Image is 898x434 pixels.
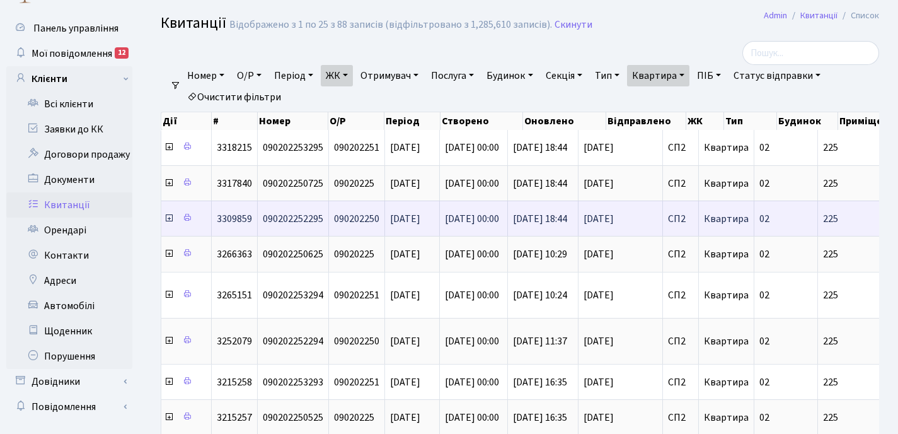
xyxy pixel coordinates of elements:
[182,65,229,86] a: Номер
[445,141,499,155] span: [DATE] 00:00
[668,143,693,153] span: СП2
[513,247,567,261] span: [DATE] 10:29
[759,288,769,302] span: 02
[390,177,420,191] span: [DATE]
[724,112,777,130] th: Тип
[668,413,693,423] span: СП2
[6,117,132,142] a: Заявки до КК
[584,143,657,153] span: [DATE]
[584,377,657,387] span: [DATE]
[704,288,749,302] span: Квартира
[668,214,693,224] span: СП2
[263,375,323,389] span: 090202253293
[390,411,420,425] span: [DATE]
[6,218,132,243] a: Орендарі
[704,334,749,348] span: Квартира
[823,377,894,387] span: 225
[823,214,894,224] span: 225
[823,413,894,423] span: 225
[440,112,524,130] th: Створено
[263,288,323,302] span: 090202253294
[115,47,129,59] div: 12
[390,334,420,348] span: [DATE]
[704,212,749,226] span: Квартира
[759,375,769,389] span: 02
[217,375,252,389] span: 3215258
[445,247,499,261] span: [DATE] 00:00
[229,19,552,31] div: Відображено з 1 по 25 з 88 записів (відфільтровано з 1,285,610 записів).
[823,249,894,259] span: 225
[390,212,420,226] span: [DATE]
[513,141,567,155] span: [DATE] 18:44
[445,334,499,348] span: [DATE] 00:00
[6,91,132,117] a: Всі клієнти
[745,3,898,29] nav: breadcrumb
[263,334,323,348] span: 090202252294
[6,369,132,394] a: Довідники
[6,394,132,419] a: Повідомлення
[777,112,838,130] th: Будинок
[6,167,132,192] a: Документи
[263,141,323,155] span: 090202253295
[704,375,749,389] span: Квартира
[823,336,894,346] span: 225
[759,334,769,348] span: 02
[334,334,379,348] span: 090202250
[6,66,132,91] a: Клієнти
[217,411,252,425] span: 3215257
[759,212,769,226] span: 02
[823,290,894,300] span: 225
[32,47,112,61] span: Мої повідомлення
[704,411,749,425] span: Квартира
[584,413,657,423] span: [DATE]
[217,288,252,302] span: 3265151
[334,212,379,226] span: 090202250
[263,177,323,191] span: 090202250725
[258,112,328,130] th: Номер
[217,247,252,261] span: 3266363
[584,290,657,300] span: [DATE]
[513,212,567,226] span: [DATE] 18:44
[6,192,132,218] a: Квитанції
[445,411,499,425] span: [DATE] 00:00
[384,112,440,130] th: Період
[212,112,258,130] th: #
[800,9,838,22] a: Квитанції
[513,177,567,191] span: [DATE] 18:44
[555,19,592,31] a: Скинути
[217,141,252,155] span: 3318215
[759,177,769,191] span: 02
[321,65,353,86] a: ЖК
[838,9,879,23] li: Список
[334,177,374,191] span: 09020225
[704,247,749,261] span: Квартира
[217,177,252,191] span: 3317840
[334,375,379,389] span: 090202251
[668,249,693,259] span: СП2
[513,334,567,348] span: [DATE] 11:37
[161,112,212,130] th: Дії
[334,288,379,302] span: 090202251
[390,247,420,261] span: [DATE]
[668,179,693,189] span: СП2
[584,249,657,259] span: [DATE]
[355,65,423,86] a: Отримувач
[823,179,894,189] span: 225
[668,336,693,346] span: СП2
[584,214,657,224] span: [DATE]
[481,65,538,86] a: Будинок
[269,65,318,86] a: Період
[6,344,132,369] a: Порушення
[263,212,323,226] span: 090202252295
[668,290,693,300] span: СП2
[328,112,384,130] th: О/Р
[627,65,689,86] a: Квартира
[6,243,132,268] a: Контакти
[426,65,479,86] a: Послуга
[823,143,894,153] span: 225
[742,41,879,65] input: Пошук...
[513,411,567,425] span: [DATE] 16:35
[759,411,769,425] span: 02
[232,65,267,86] a: О/Р
[390,288,420,302] span: [DATE]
